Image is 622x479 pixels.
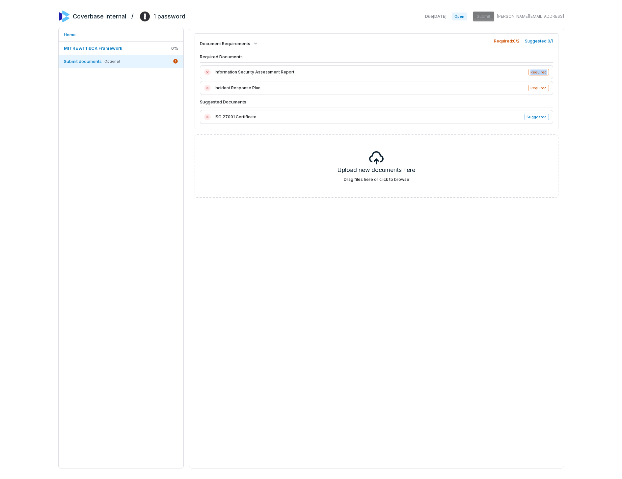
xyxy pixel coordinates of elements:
h4: Required Documents [200,54,553,63]
a: MITRE ATT&CK Framework0% [59,42,183,55]
span: Incident Response Plan [215,85,525,91]
h2: / [131,11,134,20]
span: Document Requirements [200,41,251,46]
span: Submit documents [64,59,102,64]
h4: Suggested Documents [200,99,553,108]
a: Submit documentsOptional [59,55,183,68]
span: Information Security Assessment Report [215,69,525,75]
h2: Coverbase Internal [73,12,126,21]
span: Due [DATE] [425,14,446,19]
span: ISO 27001 Certificate [215,114,521,120]
h5: Upload new documents here [338,166,415,177]
span: Optional [104,59,120,64]
a: Home [59,28,183,41]
button: Document Requirements [198,37,260,50]
span: Required [528,69,549,75]
span: [PERSON_NAME][EMAIL_ADDRESS] [497,14,564,19]
span: Required [528,85,549,91]
label: Drag files here or click to browse [344,177,409,182]
h2: 1 password [153,12,185,21]
span: Required: 0 / 2 [494,39,520,44]
span: MITRE ATT&CK Framework [64,45,122,51]
span: Suggested [525,114,549,120]
span: Open [452,13,467,20]
span: 0 % [171,45,178,51]
span: Suggested: 0 / 1 [525,39,553,44]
